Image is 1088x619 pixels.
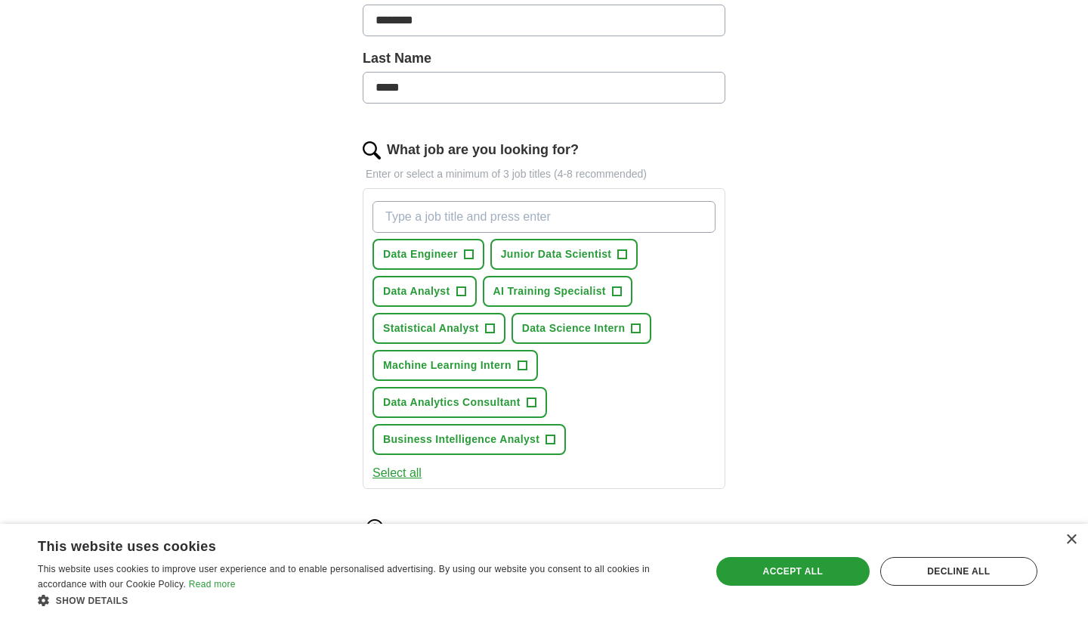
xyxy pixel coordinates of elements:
[383,246,458,262] span: Data Engineer
[372,464,422,482] button: Select all
[512,313,652,344] button: Data Science Intern
[56,596,128,606] span: Show details
[363,519,387,543] img: location.png
[880,557,1037,586] div: Decline all
[363,166,725,182] p: Enter or select a minimum of 3 job titles (4-8 recommended)
[372,201,716,233] input: Type a job title and press enter
[372,313,505,344] button: Statistical Analyst
[387,140,579,160] label: What job are you looking for?
[383,395,521,410] span: Data Analytics Consultant
[363,48,725,69] label: Last Name
[716,557,870,586] div: Accept all
[383,357,512,373] span: Machine Learning Intern
[372,276,477,307] button: Data Analyst
[383,432,539,447] span: Business Intelligence Analyst
[363,141,381,159] img: search.png
[493,283,606,299] span: AI Training Specialist
[372,239,484,270] button: Data Engineer
[38,533,654,556] div: This website uses cookies
[501,246,612,262] span: Junior Data Scientist
[383,320,479,336] span: Statistical Analyst
[372,424,566,455] button: Business Intelligence Analyst
[483,276,632,307] button: AI Training Specialist
[522,320,626,336] span: Data Science Intern
[189,579,236,590] a: Read more, opens a new window
[372,387,547,418] button: Data Analytics Consultant
[372,350,538,381] button: Machine Learning Intern
[393,522,578,542] label: Where do you want to work?
[490,239,638,270] button: Junior Data Scientist
[383,283,450,299] span: Data Analyst
[1065,534,1077,546] div: Close
[38,564,650,590] span: This website uses cookies to improve user experience and to enable personalised advertising. By u...
[38,593,691,608] div: Show details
